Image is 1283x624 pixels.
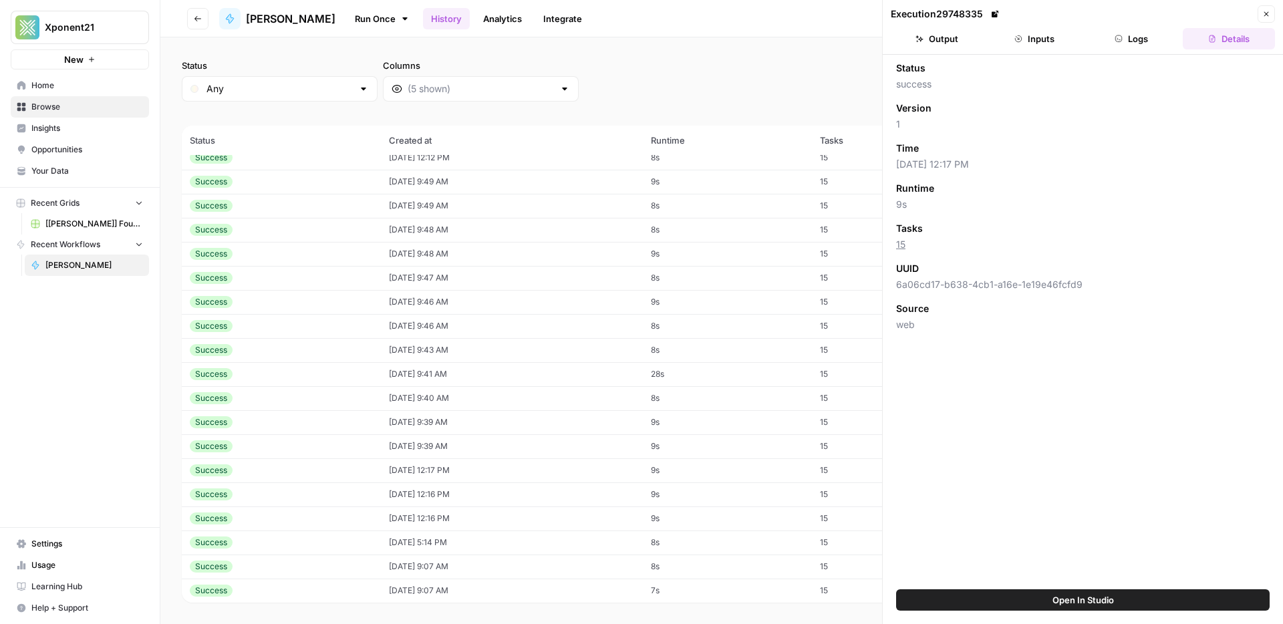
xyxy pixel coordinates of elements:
button: Workspace: Xponent21 [11,11,149,44]
span: Version [896,102,932,115]
a: Opportunities [11,139,149,160]
span: UUID [896,262,919,275]
td: 15 [812,410,945,434]
span: [[PERSON_NAME]] Fountain of You MD [45,218,143,230]
a: Analytics [475,8,530,29]
div: Success [190,296,233,308]
div: Success [190,344,233,356]
span: Home [31,80,143,92]
button: Output [891,28,983,49]
div: Success [190,368,233,380]
img: Xponent21 Logo [15,15,39,39]
td: [DATE] 9:39 AM [381,410,643,434]
td: 15 [812,314,945,338]
div: Success [190,416,233,428]
td: 9s [643,242,813,266]
label: Status [182,59,378,72]
span: Tasks [896,222,923,235]
a: History [423,8,470,29]
span: Opportunities [31,144,143,156]
label: Columns [383,59,579,72]
td: 9s [643,410,813,434]
th: Status [182,126,381,155]
a: Learning Hub [11,576,149,597]
td: [DATE] 9:39 AM [381,434,643,458]
button: Open In Studio [896,589,1270,611]
td: 15 [812,338,945,362]
div: Success [190,512,233,524]
th: Created at [381,126,643,155]
td: 15 [812,194,945,218]
div: Success [190,488,233,500]
span: Browse [31,101,143,113]
button: Details [1183,28,1275,49]
span: 1 [896,118,1270,131]
span: Settings [31,538,143,550]
td: [DATE] 12:16 PM [381,482,643,506]
td: 15 [812,170,945,194]
a: Browse [11,96,149,118]
td: 15 [812,458,945,482]
span: 6a06cd17-b638-4cb1-a16e-1e19e46fcfd9 [896,278,1270,291]
span: [DATE] 12:17 PM [896,158,1270,171]
input: Any [206,82,353,96]
td: [DATE] 9:47 AM [381,266,643,290]
td: 8s [643,555,813,579]
td: [DATE] 12:16 PM [381,506,643,530]
td: 9s [643,170,813,194]
td: 15 [812,530,945,555]
th: Runtime [643,126,813,155]
span: Recent Grids [31,197,80,209]
td: 9s [643,482,813,506]
td: 8s [643,266,813,290]
td: [DATE] 9:07 AM [381,555,643,579]
td: 9s [643,506,813,530]
div: Success [190,152,233,164]
td: 8s [643,314,813,338]
td: [DATE] 9:49 AM [381,170,643,194]
td: 8s [643,530,813,555]
a: [PERSON_NAME] [219,8,335,29]
span: Open In Studio [1052,593,1114,607]
div: Success [190,464,233,476]
div: Success [190,248,233,260]
button: Help + Support [11,597,149,619]
a: Run Once [346,7,418,30]
a: Integrate [535,8,590,29]
td: 7s [643,579,813,603]
td: 9s [643,458,813,482]
td: [DATE] 9:40 AM [381,386,643,410]
span: Runtime [896,182,934,195]
td: [DATE] 9:48 AM [381,218,643,242]
td: 15 [812,434,945,458]
td: [DATE] 9:07 AM [381,579,643,603]
td: 15 [812,579,945,603]
td: [DATE] 5:14 PM [381,530,643,555]
td: 9s [643,434,813,458]
td: [DATE] 12:17 PM [381,458,643,482]
td: [DATE] 9:48 AM [381,242,643,266]
a: Home [11,75,149,96]
td: 15 [812,482,945,506]
div: Success [190,585,233,597]
td: 8s [643,146,813,170]
td: 15 [812,362,945,386]
div: Success [190,440,233,452]
a: Your Data [11,160,149,182]
td: 8s [643,218,813,242]
td: 15 [812,266,945,290]
button: Recent Grids [11,193,149,213]
td: 15 [812,555,945,579]
td: [DATE] 9:46 AM [381,290,643,314]
span: Xponent21 [45,21,126,34]
button: Inputs [988,28,1081,49]
a: [PERSON_NAME] [25,255,149,276]
td: 15 [812,290,945,314]
a: Insights [11,118,149,139]
span: Source [896,302,929,315]
td: 15 [812,218,945,242]
span: Help + Support [31,602,143,614]
button: Recent Workflows [11,235,149,255]
td: [DATE] 9:49 AM [381,194,643,218]
a: Usage [11,555,149,576]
